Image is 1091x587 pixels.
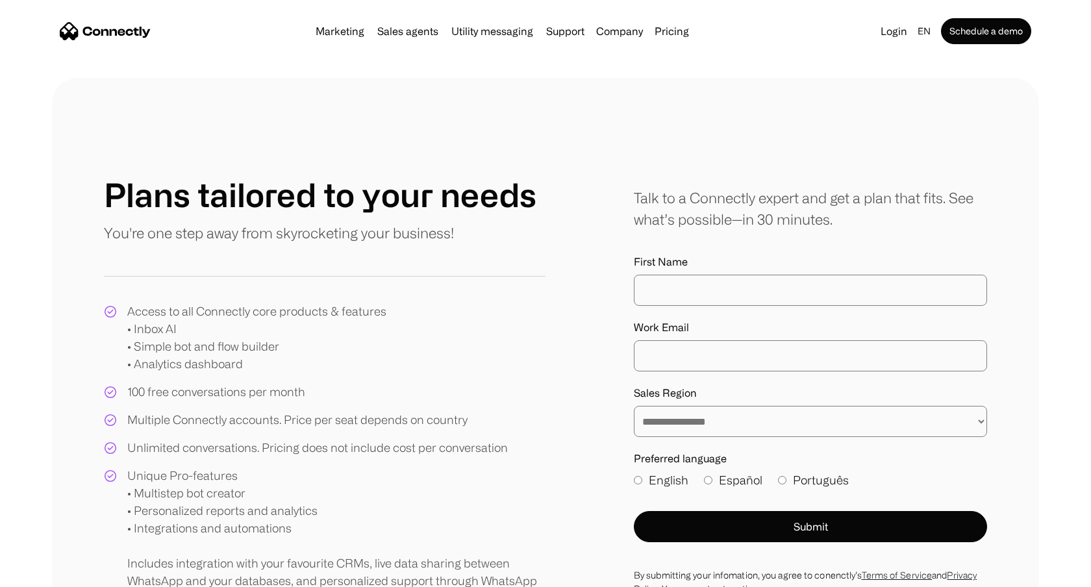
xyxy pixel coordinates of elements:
div: Access to all Connectly core products & features • Inbox AI • Simple bot and flow builder • Analy... [127,303,386,373]
label: Sales Region [634,387,987,399]
p: You're one step away from skyrocketing your business! [104,222,454,244]
label: First Name [634,256,987,268]
h1: Plans tailored to your needs [104,175,536,214]
ul: Language list [26,564,78,582]
div: en [918,22,931,40]
input: Español [704,476,712,484]
div: 100 free conversations per month [127,383,305,401]
input: Português [778,476,786,484]
div: Unlimited conversations. Pricing does not include cost per conversation [127,439,508,456]
div: Company [592,22,647,40]
label: Preferred language [634,453,987,465]
button: Submit [634,511,987,542]
a: Marketing [310,26,370,36]
aside: Language selected: English [13,563,78,582]
label: Work Email [634,321,987,334]
a: Schedule a demo [941,18,1031,44]
div: Multiple Connectly accounts. Price per seat depends on country [127,411,468,429]
label: English [634,471,688,489]
label: Português [778,471,849,489]
div: Talk to a Connectly expert and get a plan that fits. See what’s possible—in 30 minutes. [634,187,987,230]
div: Company [596,22,643,40]
a: Utility messaging [446,26,538,36]
a: Terms of Service [862,570,933,580]
a: Pricing [649,26,694,36]
a: Login [875,22,912,40]
a: Support [541,26,590,36]
div: en [912,22,938,40]
a: home [60,21,151,41]
a: Sales agents [372,26,444,36]
input: English [634,476,642,484]
label: Español [704,471,762,489]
